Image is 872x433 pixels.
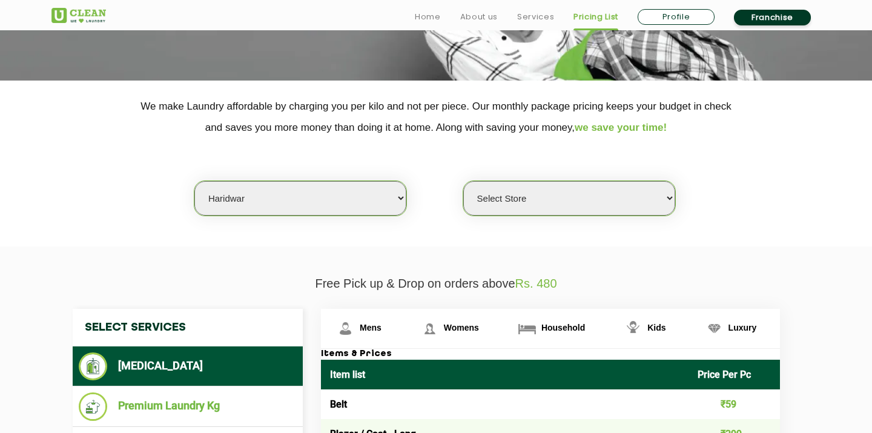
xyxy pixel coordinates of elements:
[335,318,356,339] img: Mens
[51,277,821,291] p: Free Pick up & Drop on orders above
[638,9,715,25] a: Profile
[575,122,667,133] span: we save your time!
[517,318,538,339] img: Household
[623,318,644,339] img: Kids
[321,349,780,360] h3: Items & Prices
[51,96,821,138] p: We make Laundry affordable by charging you per kilo and not per piece. Our monthly package pricin...
[689,389,781,419] td: ₹59
[419,318,440,339] img: Womens
[415,10,441,24] a: Home
[515,277,557,290] span: Rs. 480
[79,352,107,380] img: Dry Cleaning
[689,360,781,389] th: Price Per Pc
[321,389,689,419] td: Belt
[444,323,479,332] span: Womens
[79,352,297,380] li: [MEDICAL_DATA]
[573,10,618,24] a: Pricing List
[460,10,498,24] a: About us
[734,10,811,25] a: Franchise
[647,323,666,332] span: Kids
[321,360,689,389] th: Item list
[360,323,381,332] span: Mens
[728,323,757,332] span: Luxury
[517,10,554,24] a: Services
[51,8,106,23] img: UClean Laundry and Dry Cleaning
[73,309,303,346] h4: Select Services
[704,318,725,339] img: Luxury
[541,323,585,332] span: Household
[79,392,297,421] li: Premium Laundry Kg
[79,392,107,421] img: Premium Laundry Kg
